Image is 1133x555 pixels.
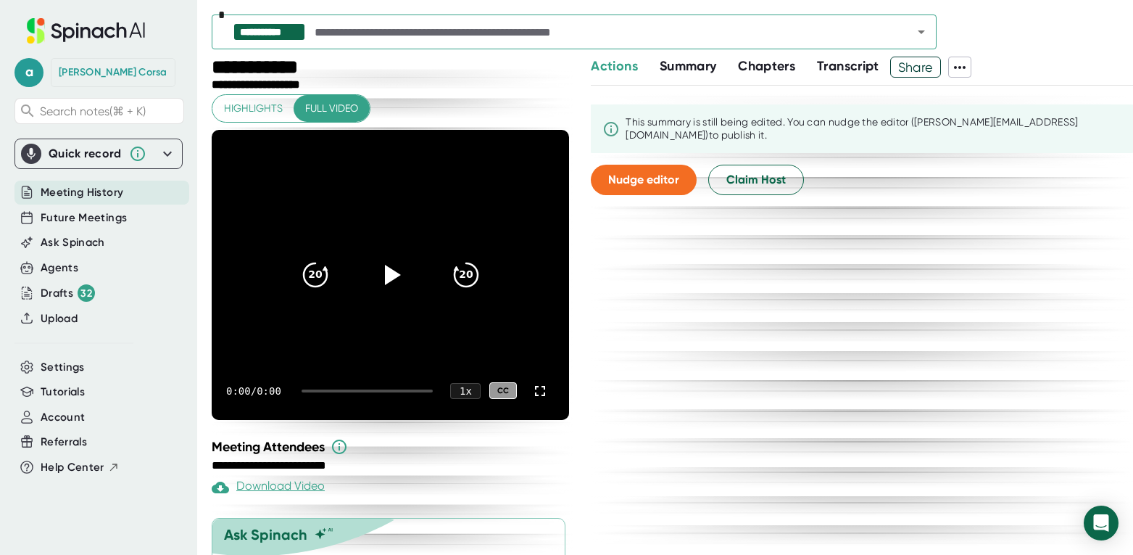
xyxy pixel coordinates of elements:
button: Drafts 32 [41,284,95,302]
span: Actions [591,58,637,74]
button: Actions [591,57,637,76]
span: Search notes (⌘ + K) [40,104,146,118]
button: Help Center [41,459,120,476]
button: Ask Spinach [41,234,105,251]
button: Referrals [41,434,87,451]
div: Meeting Attendees [212,438,573,456]
div: Drafts [41,284,95,302]
div: Ask Spinach [224,526,307,543]
div: 0:00 / 0:00 [226,385,284,397]
div: Amy Corsa [59,66,167,79]
span: Claim Host [726,171,786,189]
button: Settings [41,359,85,376]
button: Upload [41,311,78,327]
button: Open [911,22,931,42]
span: Highlights [224,99,283,118]
span: Share [891,54,941,80]
button: Agents [41,260,78,276]
span: Transcript [817,58,879,74]
span: Summary [660,58,716,74]
button: Future Meetings [41,210,127,226]
button: Transcript [817,57,879,76]
div: This summary is still being edited. You can nudge the editor ([PERSON_NAME][EMAIL_ADDRESS][DOMAIN... [626,116,1121,141]
div: Quick record [21,139,176,168]
button: Nudge editor [591,165,697,195]
button: Full video [294,95,370,122]
button: Share [890,57,942,78]
span: a [14,58,43,87]
div: CC [489,382,517,399]
div: Download Video [212,479,325,496]
div: 1 x [450,383,481,399]
span: Help Center [41,459,104,476]
button: Highlights [212,95,294,122]
div: 32 [78,284,95,302]
span: Chapters [738,58,795,74]
div: Open Intercom Messenger [1084,506,1119,540]
button: Tutorials [41,384,85,400]
button: Summary [660,57,716,76]
button: Claim Host [708,165,804,195]
div: Quick record [49,147,122,161]
button: Meeting History [41,184,123,201]
span: Full video [305,99,358,118]
span: Nudge editor [608,173,679,186]
button: Account [41,409,85,426]
button: Chapters [738,57,795,76]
